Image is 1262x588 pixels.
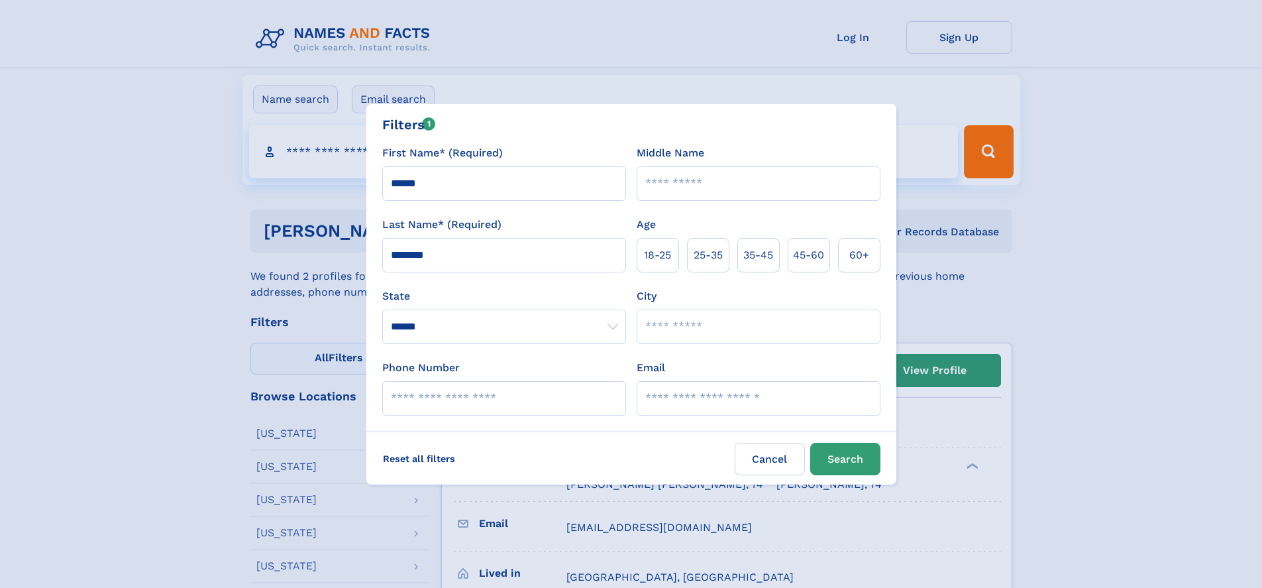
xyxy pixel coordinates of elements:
[637,288,657,304] label: City
[374,443,464,475] label: Reset all filters
[382,115,436,135] div: Filters
[637,217,656,233] label: Age
[637,360,665,376] label: Email
[694,247,723,263] span: 25‑35
[735,443,805,475] label: Cancel
[644,247,671,263] span: 18‑25
[382,360,460,376] label: Phone Number
[637,145,704,161] label: Middle Name
[810,443,880,475] button: Search
[849,247,869,263] span: 60+
[382,288,626,304] label: State
[382,145,503,161] label: First Name* (Required)
[793,247,824,263] span: 45‑60
[743,247,773,263] span: 35‑45
[382,217,501,233] label: Last Name* (Required)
